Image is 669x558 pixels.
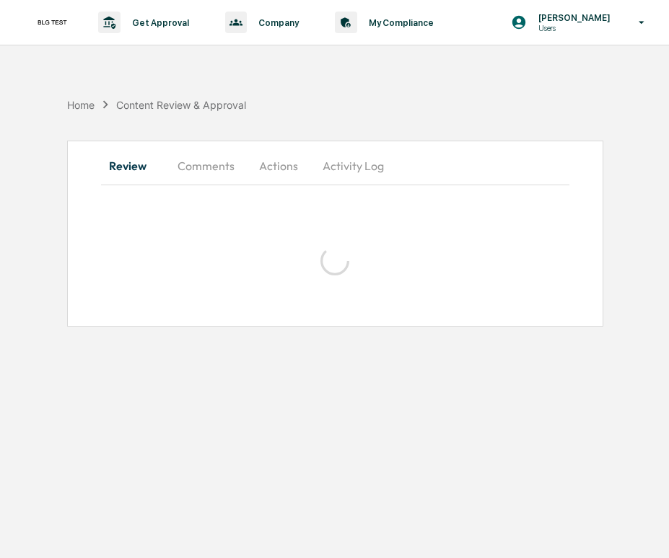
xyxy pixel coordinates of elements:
[116,99,246,111] div: Content Review & Approval
[35,17,69,28] img: logo
[527,12,618,23] p: [PERSON_NAME]
[121,17,196,28] p: Get Approval
[527,23,618,33] p: Users
[101,149,166,183] button: Review
[247,17,306,28] p: Company
[101,149,569,183] div: secondary tabs example
[67,99,95,111] div: Home
[357,17,441,28] p: My Compliance
[246,149,311,183] button: Actions
[311,149,395,183] button: Activity Log
[166,149,246,183] button: Comments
